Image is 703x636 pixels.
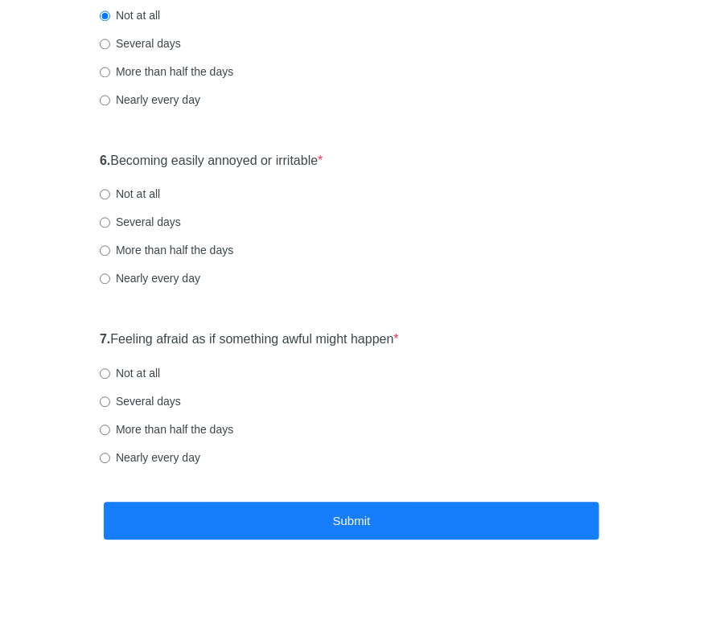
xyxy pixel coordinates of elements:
strong: 7. [100,332,110,346]
input: More than half the days [100,245,110,256]
strong: 6. [100,154,110,167]
label: Not at all [100,365,160,381]
label: Several days [100,393,181,409]
label: Nearly every day [100,270,200,286]
input: Nearly every day [100,453,110,463]
label: Nearly every day [100,449,200,466]
input: Not at all [100,368,110,379]
input: Not at all [100,189,110,199]
label: Not at all [100,7,160,23]
input: More than half the days [100,425,110,435]
input: Not at all [100,10,110,21]
button: Submit [104,502,599,540]
label: Becoming easily annoyed or irritable [100,152,323,170]
input: Nearly every day [100,273,110,284]
label: Nearly every day [100,92,200,108]
label: More than half the days [100,64,233,80]
input: Several days [100,396,110,407]
label: Several days [100,35,181,51]
label: More than half the days [100,421,233,437]
label: Feeling afraid as if something awful might happen [100,330,399,349]
label: Not at all [100,186,160,202]
input: More than half the days [100,67,110,77]
input: Nearly every day [100,95,110,105]
input: Several days [100,217,110,228]
label: Several days [100,214,181,230]
label: More than half the days [100,242,233,258]
input: Several days [100,39,110,49]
